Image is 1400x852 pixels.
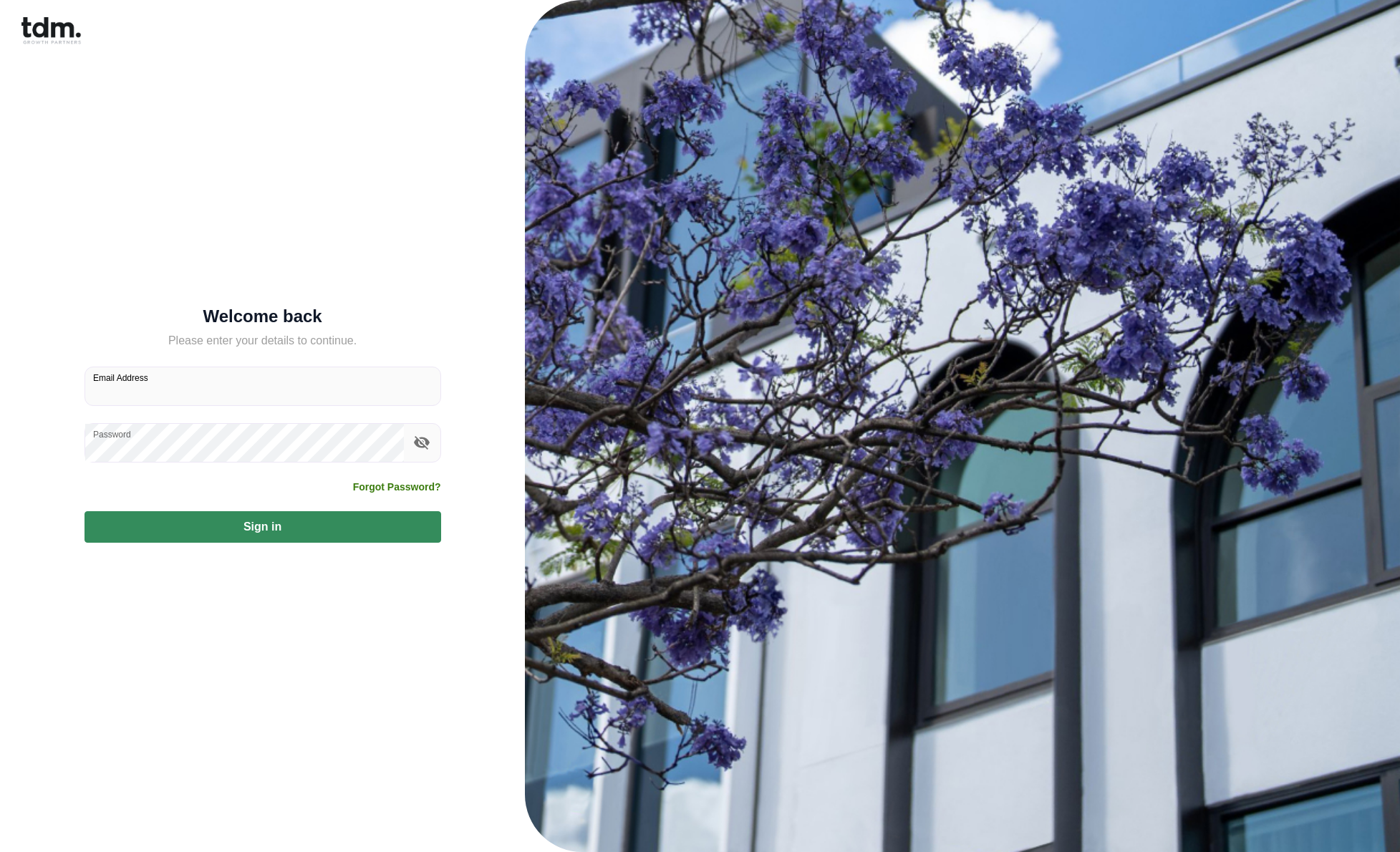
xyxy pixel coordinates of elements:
[85,332,441,349] h5: Please enter your details to continue.
[93,428,131,440] label: Password
[353,480,441,494] a: Forgot Password?
[85,309,441,324] h5: Welcome back
[93,372,148,384] label: Email Address
[410,430,434,455] button: toggle password visibility
[85,511,441,543] button: Sign in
